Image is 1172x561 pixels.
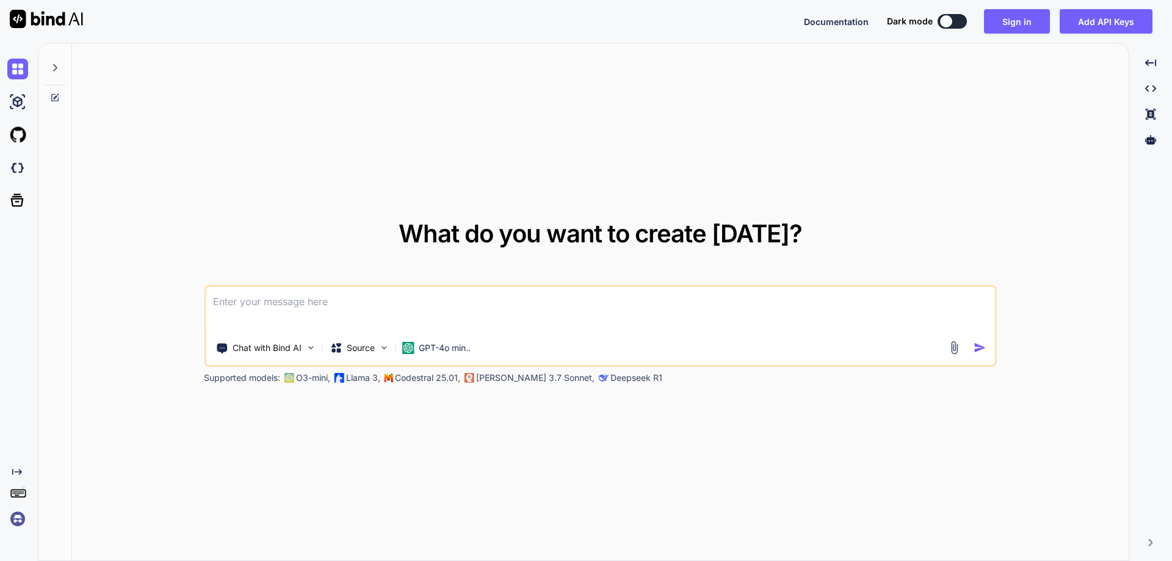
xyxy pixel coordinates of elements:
p: Llama 3, [346,372,380,384]
img: githubLight [7,125,28,145]
img: Llama2 [334,373,344,383]
img: Bind AI [10,10,83,28]
span: Documentation [804,16,869,27]
img: Mistral-AI [384,374,392,382]
p: [PERSON_NAME] 3.7 Sonnet, [476,372,595,384]
img: GPT-4o mini [402,342,414,354]
p: Deepseek R1 [610,372,662,384]
img: claude [598,373,608,383]
p: Chat with Bind AI [233,342,302,354]
span: Dark mode [887,15,933,27]
img: attachment [947,341,961,355]
button: Add API Keys [1060,9,1152,34]
img: GPT-4 [284,373,294,383]
img: Pick Tools [305,342,316,353]
img: signin [7,509,28,529]
img: chat [7,59,28,79]
p: Codestral 25.01, [395,372,460,384]
p: O3-mini, [296,372,330,384]
span: What do you want to create [DATE]? [399,219,802,248]
button: Sign in [984,9,1050,34]
img: darkCloudIdeIcon [7,157,28,178]
img: ai-studio [7,92,28,112]
button: Documentation [804,15,869,28]
img: claude [464,373,474,383]
img: icon [974,341,986,354]
p: Source [347,342,375,354]
p: Supported models: [204,372,280,384]
img: Pick Models [378,342,389,353]
p: GPT-4o min.. [419,342,471,354]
